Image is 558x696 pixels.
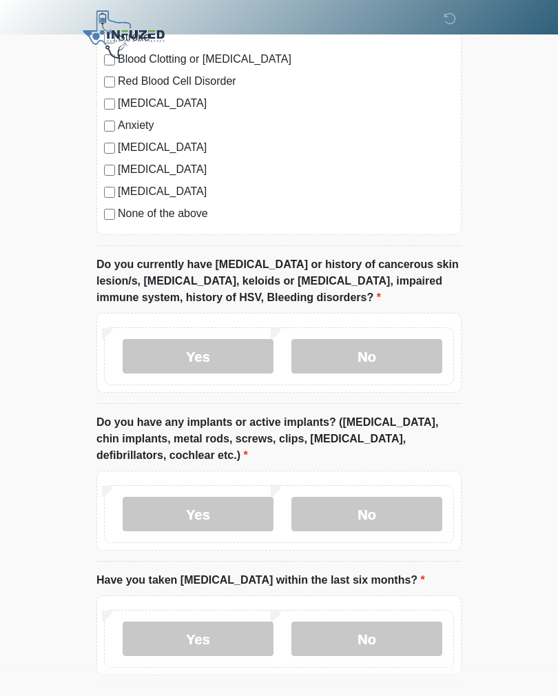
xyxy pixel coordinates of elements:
[104,165,115,176] input: [MEDICAL_DATA]
[96,256,462,306] label: Do you currently have [MEDICAL_DATA] or history of cancerous skin lesion/s, [MEDICAL_DATA], keloi...
[118,95,454,112] label: [MEDICAL_DATA]
[291,339,442,373] label: No
[104,209,115,220] input: None of the above
[104,99,115,110] input: [MEDICAL_DATA]
[118,161,454,178] label: [MEDICAL_DATA]
[123,339,273,373] label: Yes
[291,622,442,656] label: No
[118,183,454,200] label: [MEDICAL_DATA]
[104,121,115,132] input: Anxiety
[123,497,273,531] label: Yes
[96,572,425,588] label: Have you taken [MEDICAL_DATA] within the last six months?
[104,143,115,154] input: [MEDICAL_DATA]
[104,187,115,198] input: [MEDICAL_DATA]
[118,73,454,90] label: Red Blood Cell Disorder
[83,10,165,59] img: Infuzed IV Therapy Logo
[118,205,454,222] label: None of the above
[291,497,442,531] label: No
[123,622,273,656] label: Yes
[104,76,115,88] input: Red Blood Cell Disorder
[118,117,454,134] label: Anxiety
[96,414,462,464] label: Do you have any implants or active implants? ([MEDICAL_DATA], chin implants, metal rods, screws, ...
[118,139,454,156] label: [MEDICAL_DATA]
